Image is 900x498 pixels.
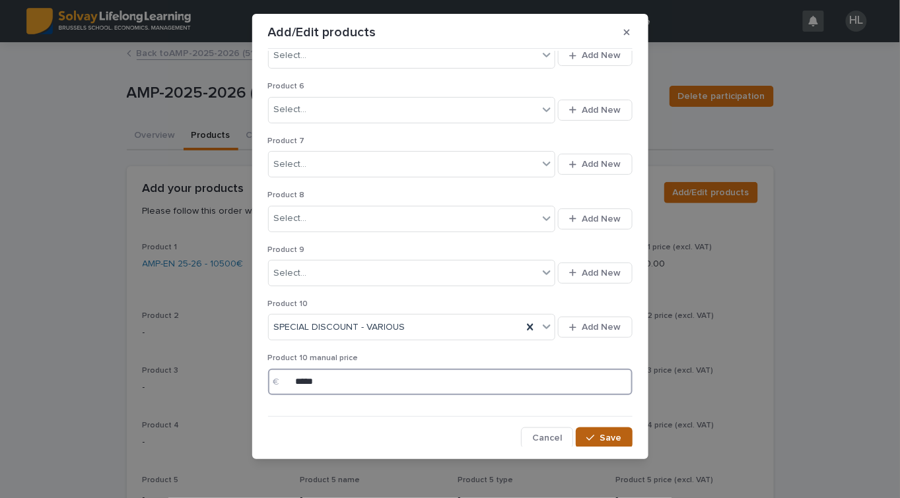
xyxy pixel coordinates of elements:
[268,191,305,199] span: Product 8
[582,51,621,60] span: Add New
[558,263,632,284] button: Add New
[576,427,632,449] button: Save
[582,106,621,115] span: Add New
[582,160,621,169] span: Add New
[274,212,307,226] div: Select...
[582,323,621,332] span: Add New
[268,300,308,308] span: Product 10
[521,427,573,449] button: Cancel
[532,433,562,443] span: Cancel
[268,82,305,90] span: Product 6
[268,137,305,145] span: Product 7
[558,45,632,66] button: Add New
[558,100,632,121] button: Add New
[268,246,305,254] span: Product 9
[274,266,307,280] div: Select...
[274,103,307,117] div: Select...
[274,158,307,171] div: Select...
[582,268,621,278] span: Add New
[582,214,621,224] span: Add New
[558,208,632,230] button: Add New
[268,369,294,395] div: €
[268,354,359,362] span: Product 10 manual price
[600,433,622,443] span: Save
[274,321,405,334] span: SPECIAL DISCOUNT - VARIOUS
[274,49,307,63] div: Select...
[268,24,376,40] p: Add/Edit products
[558,154,632,175] button: Add New
[558,317,632,338] button: Add New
